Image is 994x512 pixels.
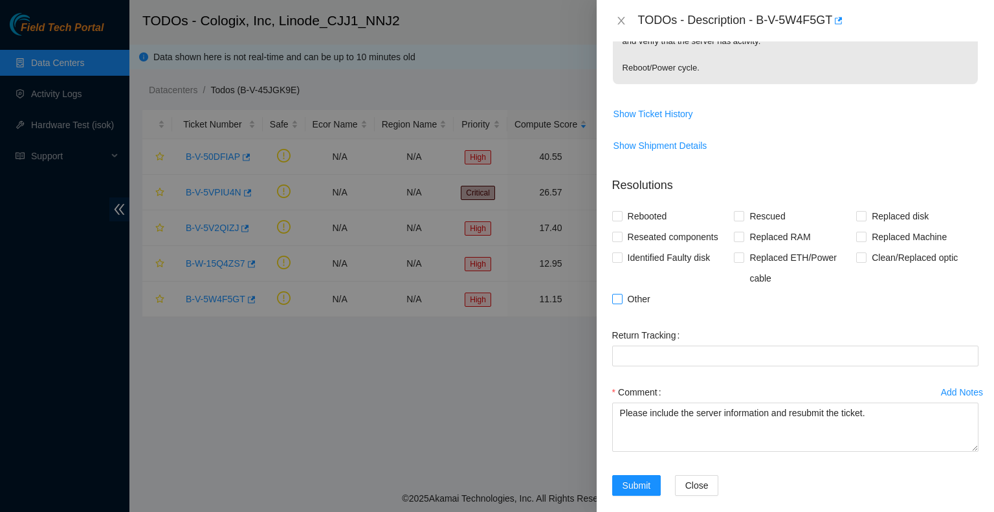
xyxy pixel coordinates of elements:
button: Show Ticket History [613,104,694,124]
span: close [616,16,626,26]
label: Return Tracking [612,325,685,346]
input: Return Tracking [612,346,978,366]
span: Replaced Machine [867,227,952,247]
span: Replaced ETH/Power cable [744,247,856,289]
div: Add Notes [941,388,983,397]
button: Close [612,15,630,27]
span: Reseated components [623,227,723,247]
button: Close [675,475,719,496]
span: Replaced RAM [744,227,815,247]
button: Add Notes [940,382,984,403]
span: Show Shipment Details [613,139,707,153]
div: TODOs - Description - B-V-5W4F5GT [638,10,978,31]
span: Clean/Replaced optic [867,247,963,268]
span: Show Ticket History [613,107,693,121]
span: Other [623,289,656,309]
span: Identified Faulty disk [623,247,716,268]
button: Submit [612,475,661,496]
p: Resolutions [612,166,978,194]
button: Show Shipment Details [613,135,708,156]
span: Submit [623,478,651,493]
span: Rescued [744,206,790,227]
label: Comment [612,382,667,403]
span: Rebooted [623,206,672,227]
textarea: Comment [612,403,978,452]
span: Close [685,478,709,493]
span: Replaced disk [867,206,934,227]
